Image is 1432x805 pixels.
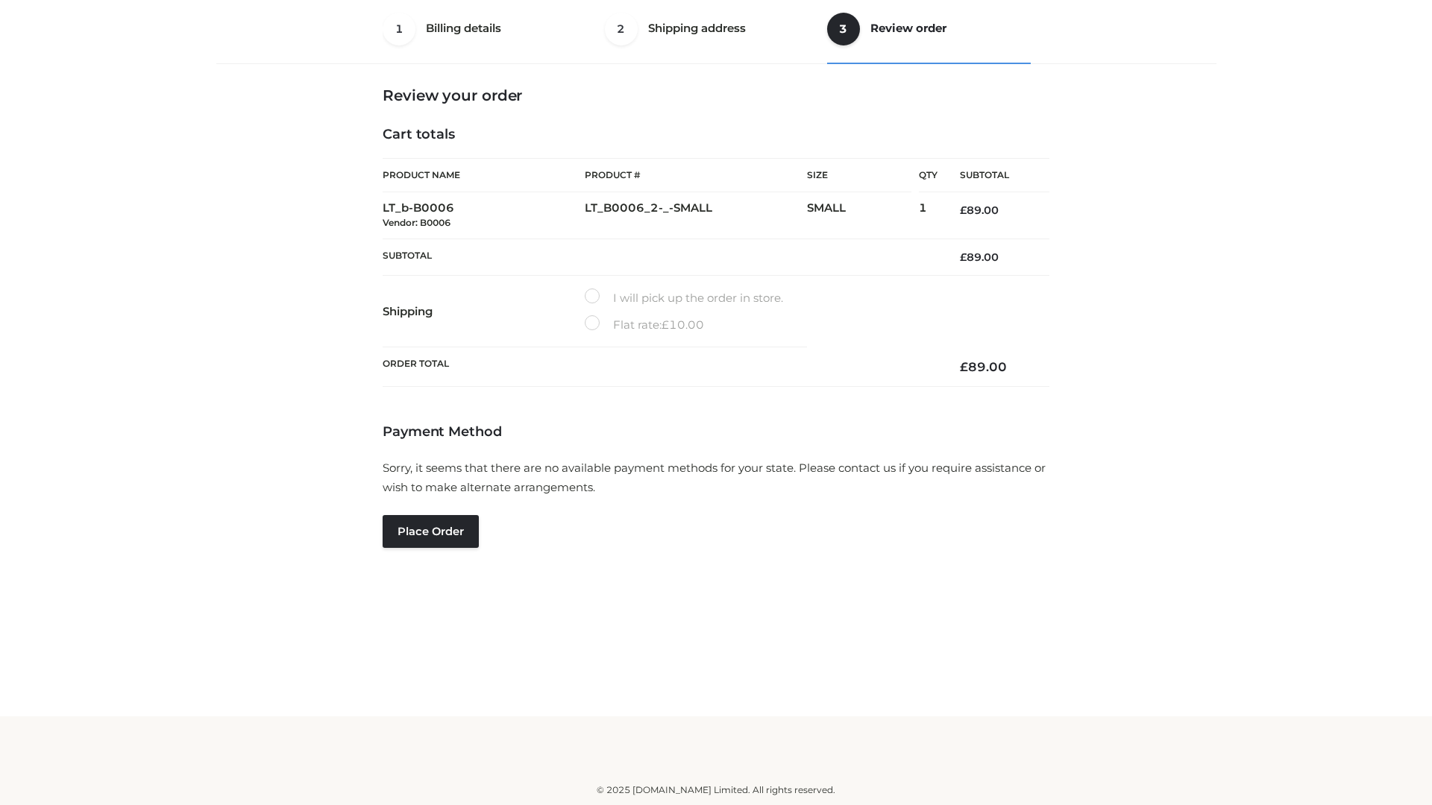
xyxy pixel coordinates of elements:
span: £ [960,359,968,374]
label: I will pick up the order in store. [585,288,783,308]
th: Qty [919,158,938,192]
th: Shipping [383,276,585,347]
span: £ [960,250,967,264]
th: Size [807,159,911,192]
span: Sorry, it seems that there are no available payment methods for your state. Please contact us if ... [383,461,1046,494]
bdi: 89.00 [960,250,999,264]
bdi: 10.00 [662,318,704,332]
bdi: 89.00 [960,203,999,217]
button: Place order [383,515,479,548]
th: Product # [585,158,807,192]
h4: Payment Method [383,424,1049,441]
span: £ [960,203,967,217]
h4: Cart totals [383,127,1049,143]
th: Subtotal [383,239,938,275]
td: SMALL [807,192,919,239]
div: © 2025 [DOMAIN_NAME] Limited. All rights reserved. [222,783,1210,798]
th: Subtotal [938,159,1049,192]
th: Product Name [383,158,585,192]
th: Order Total [383,347,938,387]
td: LT_B0006_2-_-SMALL [585,192,807,239]
h3: Review your order [383,86,1049,104]
bdi: 89.00 [960,359,1007,374]
span: £ [662,318,669,332]
td: LT_b-B0006 [383,192,585,239]
small: Vendor: B0006 [383,217,450,228]
td: 1 [919,192,938,239]
label: Flat rate: [585,315,704,335]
